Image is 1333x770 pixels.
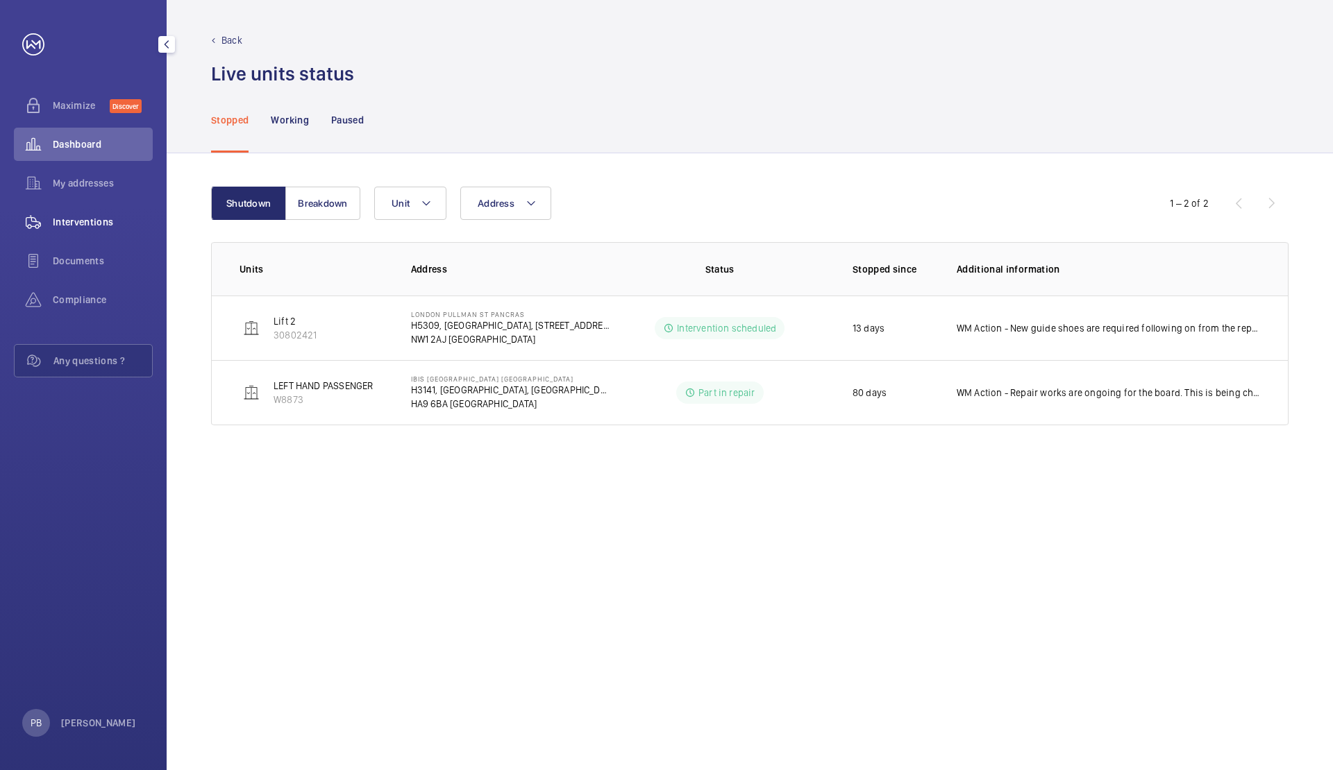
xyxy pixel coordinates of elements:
button: Breakdown [285,187,360,220]
p: 13 days [853,321,885,335]
p: WM Action - Repair works are ongoing for the board. This is being chased and will be actioned by ... [957,386,1260,400]
p: LEFT HAND PASSENGER [274,379,373,393]
img: elevator.svg [243,320,260,336]
p: Part in repair [698,386,755,400]
span: Dashboard [53,137,153,151]
span: Documents [53,254,153,268]
p: PB [31,716,42,730]
span: Discover [110,99,142,113]
span: Address [478,198,514,209]
p: Status [619,262,821,276]
p: Lift 2 [274,314,317,328]
p: IBIS [GEOGRAPHIC_DATA] [GEOGRAPHIC_DATA] [411,375,610,383]
p: Address [411,262,610,276]
p: Units [240,262,389,276]
p: [PERSON_NAME] [61,716,136,730]
p: Back [221,33,242,47]
span: Interventions [53,215,153,229]
p: LONDON PULLMAN ST PANCRAS [411,310,610,318]
span: Any questions ? [53,354,152,368]
img: elevator.svg [243,384,260,401]
p: 80 days [853,386,887,400]
button: Shutdown [211,187,286,220]
p: Working [271,113,308,127]
p: Intervention scheduled [677,321,776,335]
button: Unit [374,187,446,220]
p: Additional information [957,262,1260,276]
p: H3141, [GEOGRAPHIC_DATA], [GEOGRAPHIC_DATA] [411,383,610,397]
h1: Live units status [211,61,354,87]
span: Maximize [53,99,110,112]
p: WM Action - New guide shoes are required following on from the repair visit. Works booked for 16/09 [957,321,1260,335]
button: Address [460,187,551,220]
span: Unit [392,198,410,209]
p: Stopped [211,113,249,127]
div: 1 – 2 of 2 [1170,196,1209,210]
p: Paused [331,113,364,127]
p: HA9 6BA [GEOGRAPHIC_DATA] [411,397,610,411]
span: My addresses [53,176,153,190]
p: W8873 [274,393,373,407]
p: H5309, [GEOGRAPHIC_DATA], [STREET_ADDRESS] [411,318,610,332]
p: NW1 2AJ [GEOGRAPHIC_DATA] [411,332,610,346]
span: Compliance [53,293,153,307]
p: 30802421 [274,328,317,342]
p: Stopped since [853,262,934,276]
